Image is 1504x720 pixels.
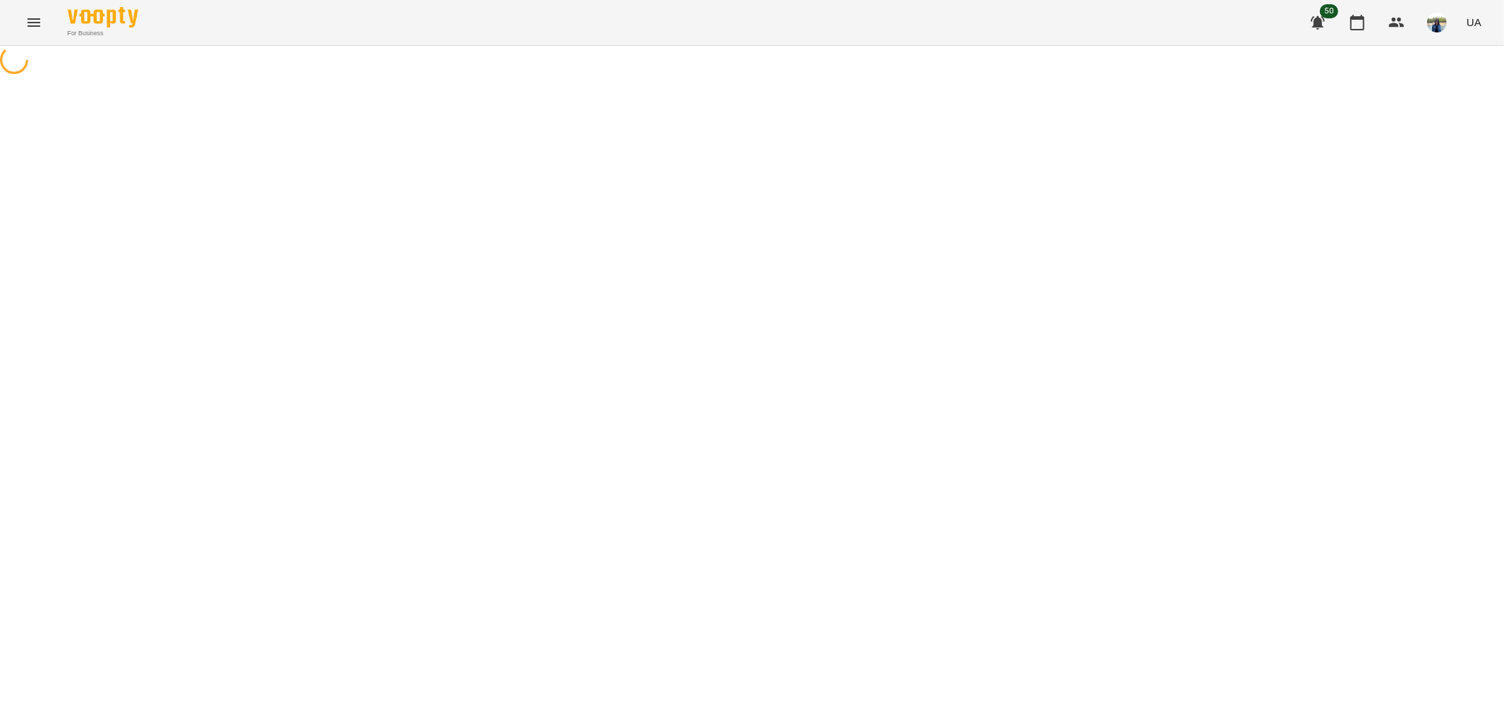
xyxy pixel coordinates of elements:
img: Voopty Logo [68,7,138,28]
span: UA [1467,15,1481,30]
button: Menu [17,6,51,39]
button: UA [1461,9,1487,35]
span: For Business [68,29,138,38]
span: 50 [1320,4,1338,18]
img: 79bf113477beb734b35379532aeced2e.jpg [1427,13,1447,32]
